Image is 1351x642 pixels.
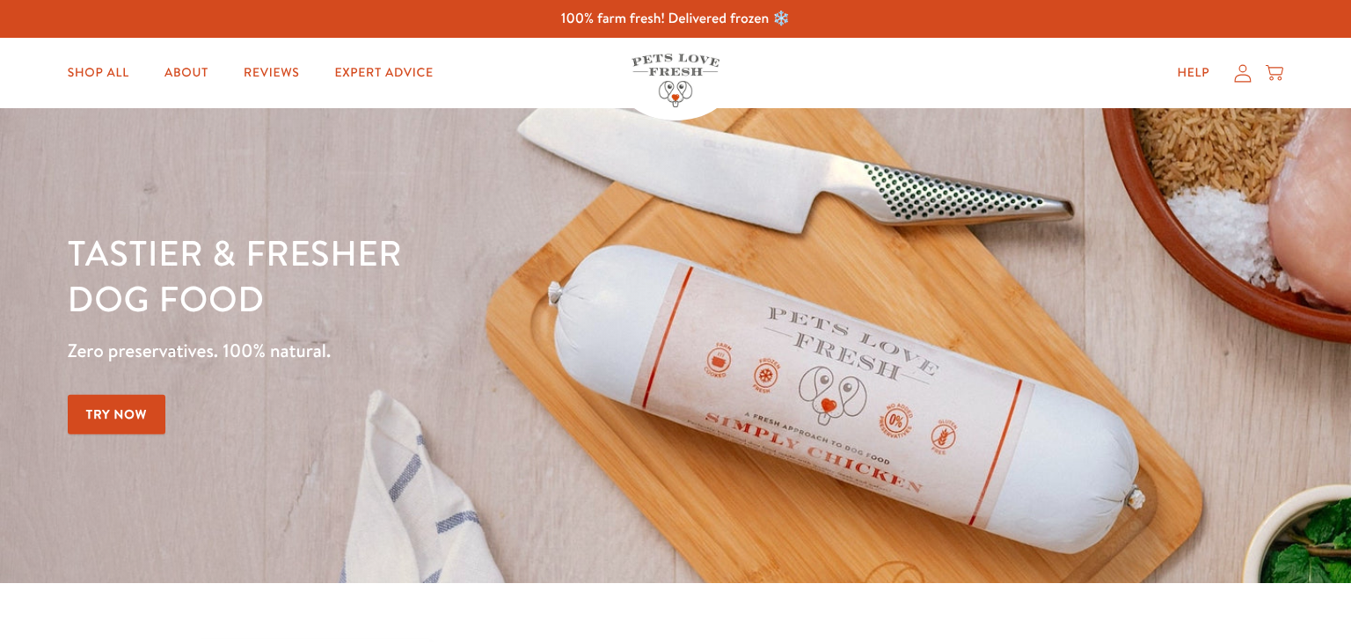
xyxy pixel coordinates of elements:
a: Reviews [230,55,313,91]
a: Shop All [54,55,143,91]
a: Expert Advice [321,55,448,91]
a: Try Now [68,395,166,434]
img: Pets Love Fresh [632,54,719,107]
a: About [150,55,223,91]
a: Help [1163,55,1223,91]
p: Zero preservatives. 100% natural. [68,335,879,367]
h1: Tastier & fresher dog food [68,230,879,321]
